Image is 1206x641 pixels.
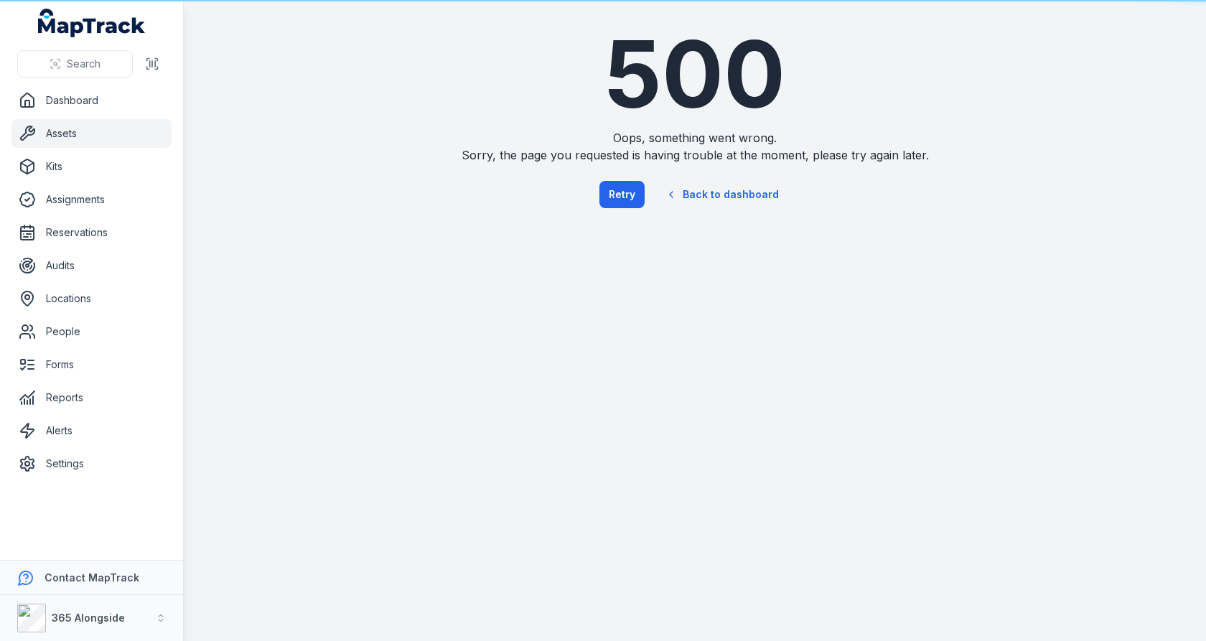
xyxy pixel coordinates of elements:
[11,449,172,478] a: Settings
[11,416,172,445] a: Alerts
[431,129,959,146] span: Oops, something went wrong.
[38,9,146,37] a: MapTrack
[11,86,172,115] a: Dashboard
[11,383,172,412] a: Reports
[653,178,791,211] a: Back to dashboard
[431,146,959,164] span: Sorry, the page you requested is having trouble at the moment, please try again later.
[599,181,645,208] button: Retry
[11,185,172,214] a: Assignments
[11,218,172,247] a: Reservations
[11,284,172,313] a: Locations
[11,119,172,148] a: Assets
[431,29,959,121] h1: 500
[45,571,139,584] strong: Contact MapTrack
[11,251,172,280] a: Audits
[67,57,100,71] span: Search
[17,50,133,78] button: Search
[11,152,172,181] a: Kits
[52,612,125,624] strong: 365 Alongside
[11,350,172,379] a: Forms
[11,317,172,346] a: People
